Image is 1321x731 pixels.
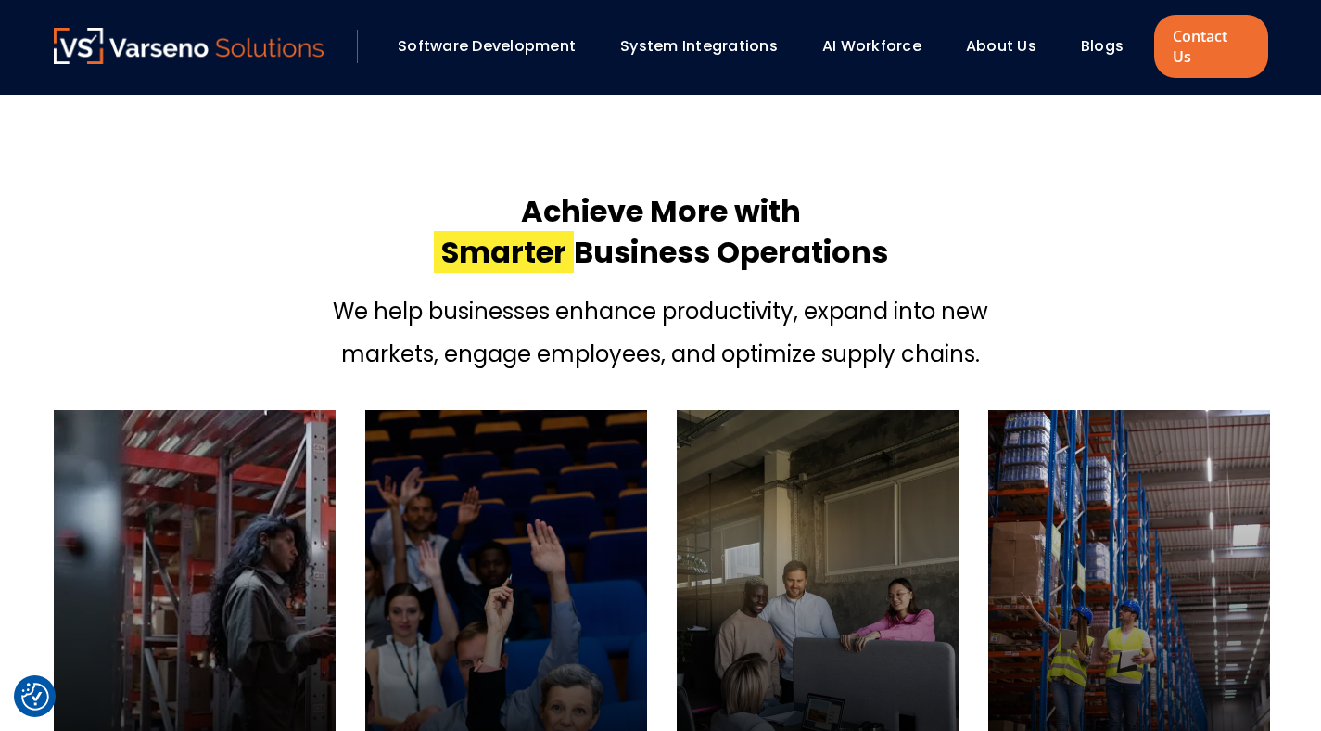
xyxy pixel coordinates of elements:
[813,31,947,62] div: AI Workforce
[54,28,324,64] img: Varseno Solutions – Product Engineering & IT Services
[1072,31,1150,62] div: Blogs
[333,295,988,328] p: We help businesses enhance productivity, expand into new
[54,28,324,65] a: Varseno Solutions – Product Engineering & IT Services
[398,35,576,57] a: Software Development
[434,191,888,273] h2: Achieve More with Business Operations
[1081,35,1124,57] a: Blogs
[21,683,49,711] img: Revisit consent button
[434,231,574,273] span: Smarter
[611,31,804,62] div: System Integrations
[388,31,602,62] div: Software Development
[21,683,49,711] button: Cookie Settings
[957,31,1062,62] div: About Us
[620,35,778,57] a: System Integrations
[333,338,988,371] p: markets, engage employees, and optimize supply chains.
[822,35,921,57] a: AI Workforce
[966,35,1036,57] a: About Us
[1154,15,1267,78] a: Contact Us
